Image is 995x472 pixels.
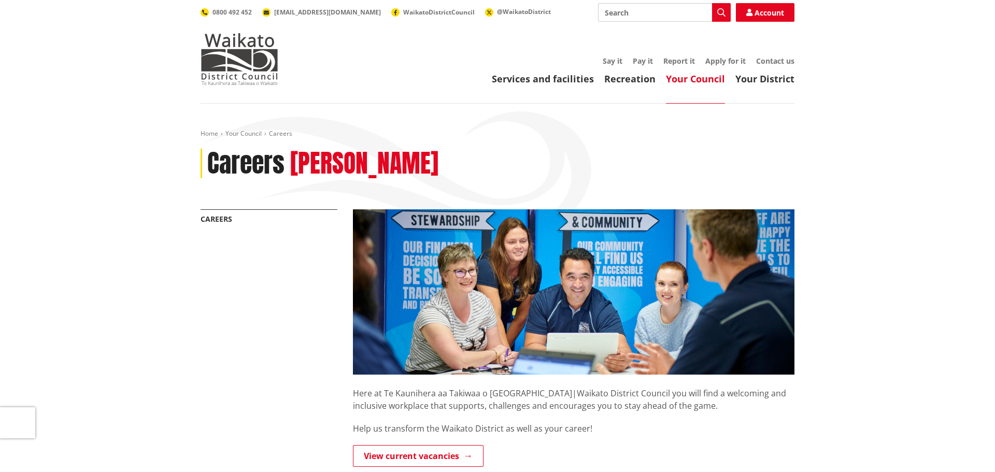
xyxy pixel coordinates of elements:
a: Careers [201,214,232,224]
a: @WaikatoDistrict [485,7,551,16]
a: Your District [735,73,794,85]
a: Account [736,3,794,22]
p: Help us transform the Waikato District as well as your career! [353,422,794,435]
a: Your Council [225,129,262,138]
p: Here at Te Kaunihera aa Takiwaa o [GEOGRAPHIC_DATA]|Waikato District Council you will find a welc... [353,375,794,412]
a: Recreation [604,73,656,85]
a: Services and facilities [492,73,594,85]
h2: [PERSON_NAME] [290,149,438,179]
h1: Careers [207,149,285,179]
span: 0800 492 452 [212,8,252,17]
a: [EMAIL_ADDRESS][DOMAIN_NAME] [262,8,381,17]
img: Waikato District Council - Te Kaunihera aa Takiwaa o Waikato [201,33,278,85]
a: Your Council [666,73,725,85]
nav: breadcrumb [201,130,794,138]
a: Apply for it [705,56,746,66]
span: WaikatoDistrictCouncil [403,8,475,17]
a: View current vacancies [353,445,484,467]
a: 0800 492 452 [201,8,252,17]
a: Contact us [756,56,794,66]
span: [EMAIL_ADDRESS][DOMAIN_NAME] [274,8,381,17]
input: Search input [598,3,731,22]
a: Report it [663,56,695,66]
a: Pay it [633,56,653,66]
a: Home [201,129,218,138]
a: WaikatoDistrictCouncil [391,8,475,17]
span: @WaikatoDistrict [497,7,551,16]
span: Careers [269,129,292,138]
a: Say it [603,56,622,66]
img: Ngaaruawaahia staff discussing planning [353,209,794,375]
